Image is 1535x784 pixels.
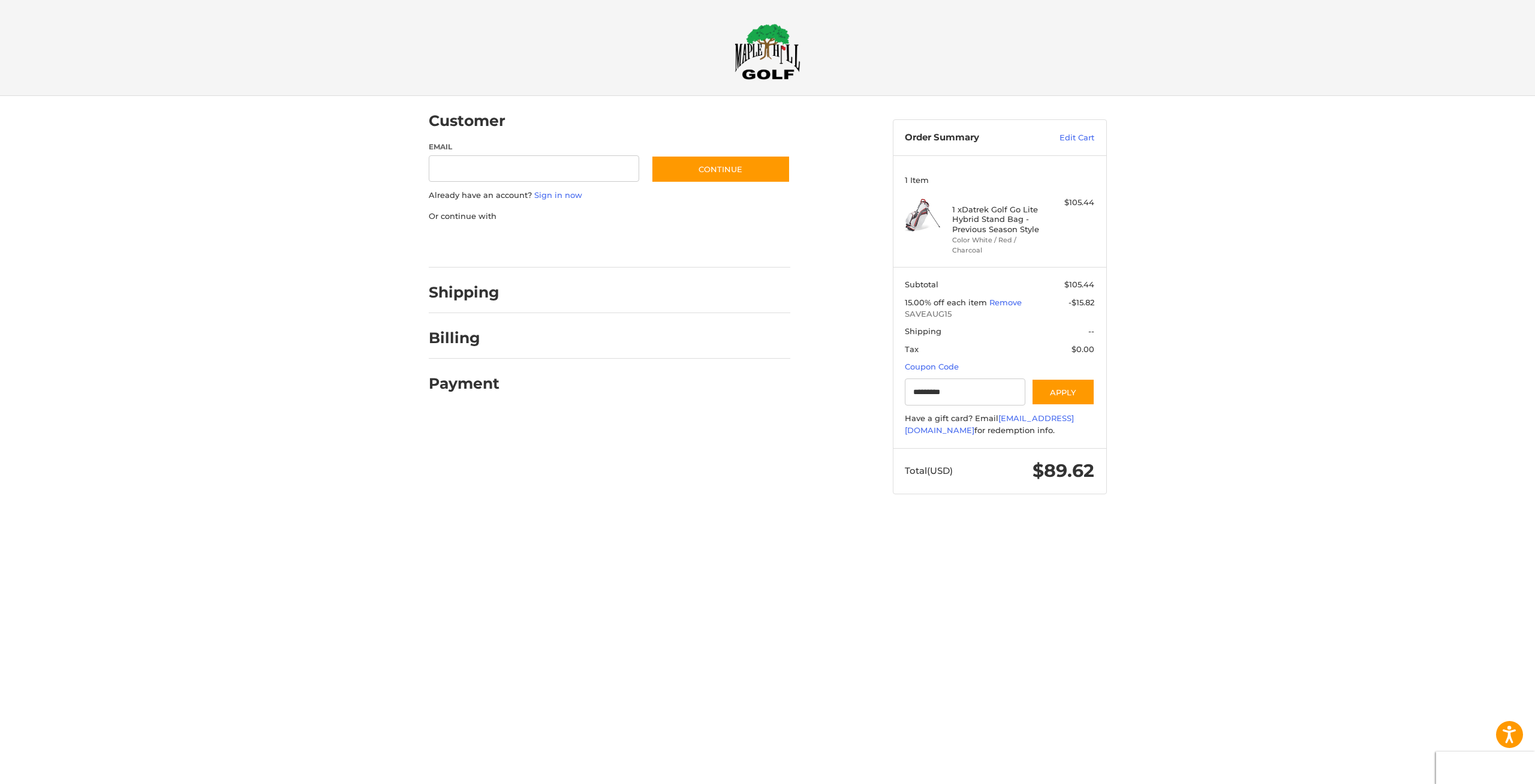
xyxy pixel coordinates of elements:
[1436,752,1535,784] iframe: Google Customer Reviews
[628,234,718,256] iframe: PayPal-venmo
[429,329,499,347] h2: Billing
[1072,344,1094,354] span: $0.00
[989,298,1022,307] a: Remove
[905,379,1025,405] input: Gift Certificate or Coupon Code
[429,142,640,152] label: Email
[735,23,800,80] img: Maple Hill Golf
[429,283,499,302] h2: Shipping
[1047,197,1094,209] div: $105.44
[1033,459,1094,482] span: $89.62
[425,234,514,256] iframe: PayPal-paypal
[905,344,919,354] span: Tax
[905,326,941,336] span: Shipping
[429,211,790,223] p: Or continue with
[905,413,1074,435] a: [EMAIL_ADDRESS][DOMAIN_NAME]
[905,413,1094,436] div: Have a gift card? Email for redemption info.
[1088,326,1094,336] span: --
[905,175,1094,185] h3: 1 Item
[429,112,505,130] h2: Customer
[905,280,938,289] span: Subtotal
[905,298,989,307] span: 15.00% off each item
[905,465,953,476] span: Total (USD)
[905,362,959,371] a: Coupon Code
[651,155,790,183] button: Continue
[1034,132,1094,144] a: Edit Cart
[526,234,616,256] iframe: PayPal-paylater
[1031,379,1095,405] button: Apply
[534,190,582,200] a: Sign in now
[905,132,1034,144] h3: Order Summary
[1069,298,1094,307] span: -$15.82
[952,205,1044,234] h4: 1 x Datrek Golf Go Lite Hybrid Stand Bag - Previous Season Style
[429,190,790,202] p: Already have an account?
[1064,280,1094,289] span: $105.44
[429,374,499,393] h2: Payment
[952,235,1044,255] li: Color White / Red / Charcoal
[905,308,1094,320] span: SAVEAUG15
